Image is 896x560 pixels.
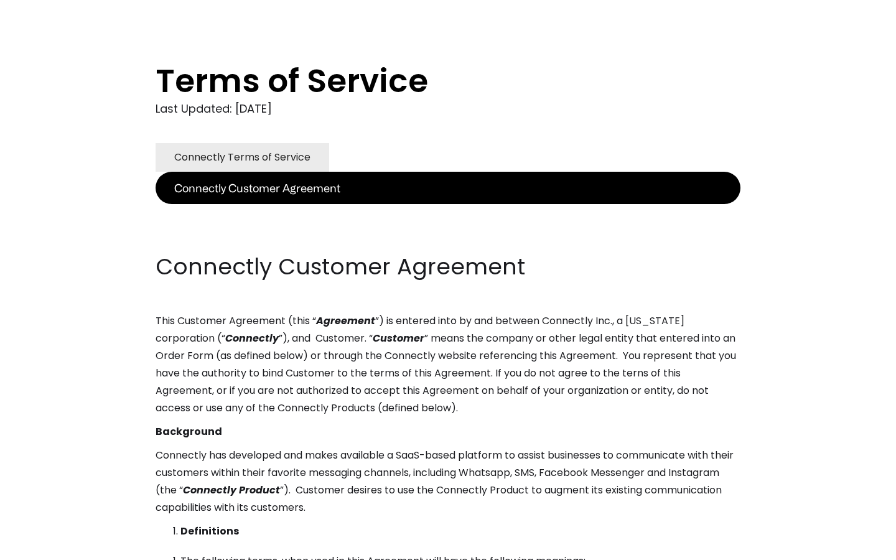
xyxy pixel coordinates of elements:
[316,314,375,328] em: Agreement
[174,149,310,166] div: Connectly Terms of Service
[156,312,740,417] p: This Customer Agreement (this “ ”) is entered into by and between Connectly Inc., a [US_STATE] co...
[180,524,239,538] strong: Definitions
[156,228,740,245] p: ‍
[373,331,424,345] em: Customer
[183,483,280,497] em: Connectly Product
[156,204,740,222] p: ‍
[156,100,740,118] div: Last Updated: [DATE]
[25,538,75,556] ul: Language list
[156,424,222,439] strong: Background
[225,331,279,345] em: Connectly
[156,62,691,100] h1: Terms of Service
[156,251,740,282] h2: Connectly Customer Agreement
[12,537,75,556] aside: Language selected: English
[174,179,340,197] div: Connectly Customer Agreement
[156,447,740,516] p: Connectly has developed and makes available a SaaS-based platform to assist businesses to communi...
